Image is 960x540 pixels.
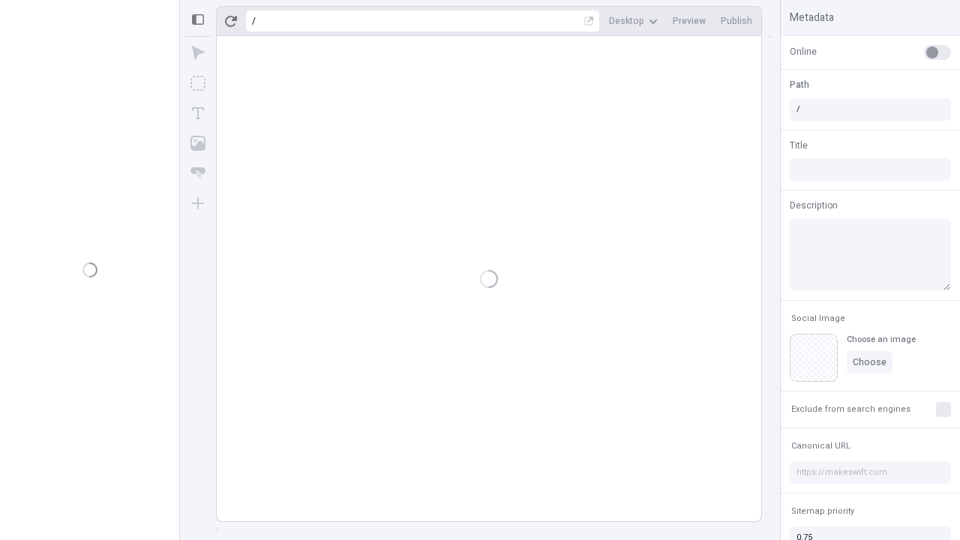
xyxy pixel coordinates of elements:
button: Preview [667,10,712,32]
button: Choose [847,351,892,373]
span: Sitemap priority [791,505,854,517]
span: Exclude from search engines [791,403,910,415]
span: Path [790,78,809,91]
input: https://makeswift.com [790,461,951,484]
span: Preview [673,15,706,27]
button: Box [184,70,211,97]
button: Exclude from search engines [788,400,913,418]
span: Description [790,199,838,212]
span: Choose [853,356,886,368]
span: Online [790,45,817,58]
button: Social Image [788,310,848,328]
span: Title [790,139,808,152]
button: Sitemap priority [788,502,857,520]
div: / [252,15,256,27]
span: Canonical URL [791,440,850,451]
button: Desktop [603,10,664,32]
span: Publish [721,15,752,27]
button: Canonical URL [788,437,853,455]
span: Social Image [791,313,845,324]
div: Choose an image [847,334,916,345]
span: Desktop [609,15,644,27]
button: Button [184,160,211,187]
button: Text [184,100,211,127]
button: Publish [715,10,758,32]
button: Image [184,130,211,157]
